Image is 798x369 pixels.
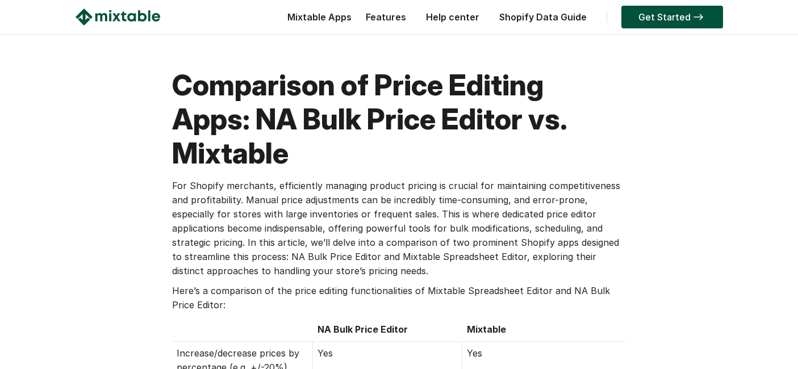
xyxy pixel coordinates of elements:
[420,11,485,23] a: Help center
[172,68,626,170] h1: Comparison of Price Editing Apps: NA Bulk Price Editor vs. Mixtable
[462,318,626,342] th: Mixtable
[282,9,352,31] div: Mixtable Apps
[172,284,626,312] p: Here’s a comparison of the price editing functionalities of Mixtable Spreadsheet Editor and NA Bu...
[360,11,412,23] a: Features
[172,179,626,278] p: For Shopify merchants, efficiently managing product pricing is crucial for maintaining competitiv...
[494,11,592,23] a: Shopify Data Guide
[621,6,723,28] a: Get Started
[691,14,706,20] img: arrow-right.svg
[313,318,463,342] th: NA Bulk Price Editor
[76,9,160,26] img: Mixtable logo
